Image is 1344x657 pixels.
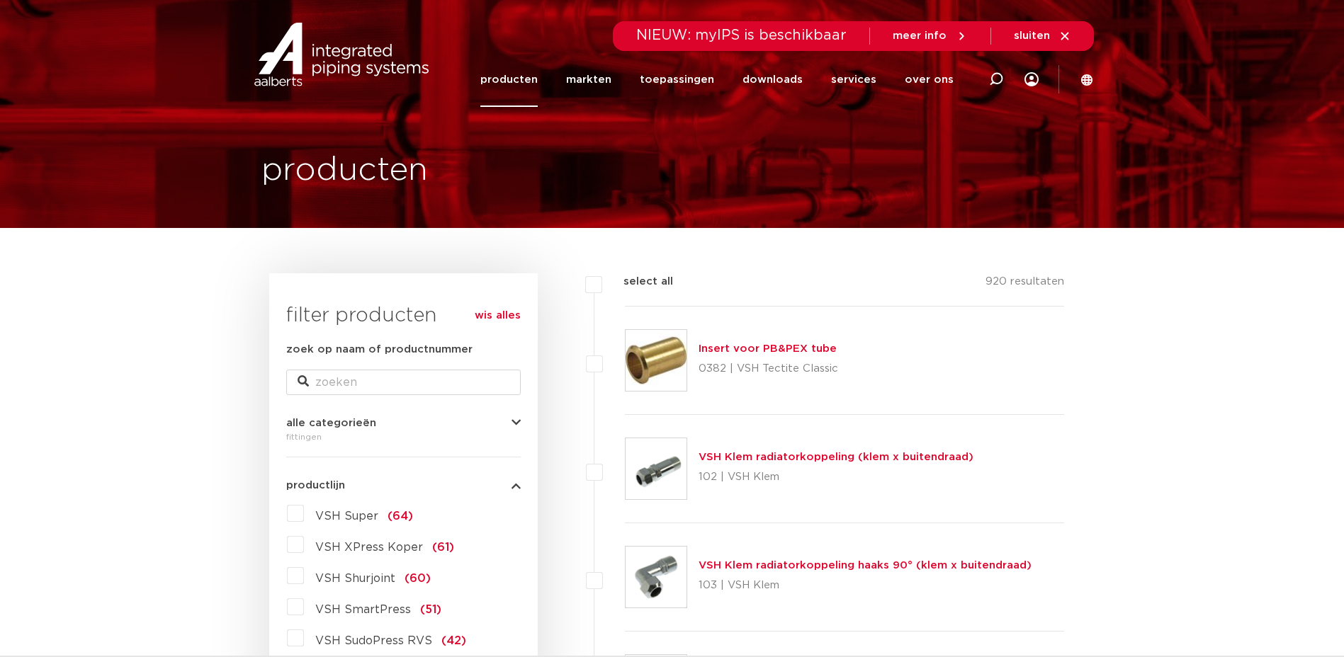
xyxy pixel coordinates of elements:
span: VSH SudoPress RVS [315,635,432,646]
a: sluiten [1014,30,1071,42]
img: Thumbnail for VSH Klem radiatorkoppeling (klem x buitendraad) [626,438,687,499]
h3: filter producten [286,302,521,330]
img: Thumbnail for VSH Klem radiatorkoppeling haaks 90° (klem x buitendraad) [626,547,687,607]
span: VSH SmartPress [315,604,411,615]
img: Thumbnail for Insert voor PB&PEX tube [626,330,687,391]
input: zoeken [286,370,521,395]
a: VSH Klem radiatorkoppeling (klem x buitendraad) [699,452,973,462]
a: downloads [742,52,803,107]
span: (60) [405,573,431,584]
button: productlijn [286,480,521,491]
span: (42) [441,635,466,646]
a: services [831,52,876,107]
span: VSH Shurjoint [315,573,395,584]
p: 920 resultaten [986,273,1064,295]
span: alle categorieën [286,418,376,428]
a: wis alles [475,307,521,324]
label: select all [602,273,673,290]
span: (51) [420,604,441,615]
a: Insert voor PB&PEX tube [699,343,837,354]
p: 103 | VSH Klem [699,574,1032,597]
span: (61) [432,542,454,553]
span: NIEUW: myIPS is beschikbaar [636,28,847,42]
nav: Menu [480,52,954,107]
button: alle categorieën [286,418,521,428]
a: toepassingen [640,52,714,107]
span: VSH Super [315,510,378,522]
div: fittingen [286,428,521,445]
p: 102 | VSH Klem [699,466,973,489]
a: VSH Klem radiatorkoppeling haaks 90° (klem x buitendraad) [699,560,1032,571]
span: (64) [388,510,413,522]
span: VSH XPress Koper [315,542,423,553]
a: meer info [893,30,968,42]
a: over ons [905,52,954,107]
p: 0382 | VSH Tectite Classic [699,358,838,380]
label: zoek op naam of productnummer [286,341,473,358]
h1: producten [261,148,428,193]
a: producten [480,52,538,107]
span: meer info [893,30,947,41]
a: markten [566,52,611,107]
span: productlijn [286,480,345,491]
div: my IPS [1024,64,1039,95]
span: sluiten [1014,30,1050,41]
